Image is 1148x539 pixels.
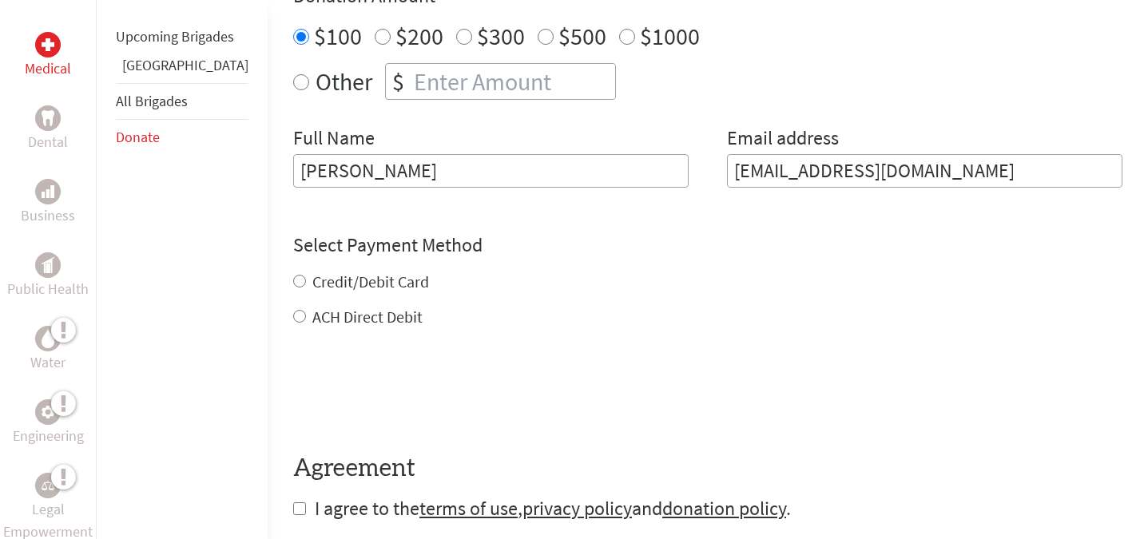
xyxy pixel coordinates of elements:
[386,64,411,99] div: $
[122,56,248,74] a: [GEOGRAPHIC_DATA]
[116,83,248,120] li: All Brigades
[25,57,71,80] p: Medical
[28,105,68,153] a: DentalDental
[727,154,1122,188] input: Your Email
[522,496,632,521] a: privacy policy
[419,496,518,521] a: terms of use
[7,252,89,300] a: Public HealthPublic Health
[116,54,248,83] li: Guatemala
[312,271,429,291] label: Credit/Debit Card
[293,125,375,154] label: Full Name
[28,131,68,153] p: Dental
[116,120,248,155] li: Donate
[411,64,615,99] input: Enter Amount
[21,204,75,227] p: Business
[35,179,61,204] div: Business
[558,21,606,51] label: $500
[293,360,536,422] iframe: reCAPTCHA
[21,179,75,227] a: BusinessBusiness
[116,128,160,146] a: Donate
[35,105,61,131] div: Dental
[13,399,84,447] a: EngineeringEngineering
[314,21,362,51] label: $100
[477,21,525,51] label: $300
[293,232,1122,258] h4: Select Payment Method
[42,38,54,51] img: Medical
[312,307,423,327] label: ACH Direct Debit
[42,481,54,490] img: Legal Empowerment
[662,496,786,521] a: donation policy
[30,326,66,374] a: WaterWater
[35,252,61,278] div: Public Health
[293,454,1122,483] h4: Agreement
[30,351,66,374] p: Water
[316,63,372,100] label: Other
[116,19,248,54] li: Upcoming Brigades
[727,125,839,154] label: Email address
[42,185,54,198] img: Business
[293,154,689,188] input: Enter Full Name
[315,496,791,521] span: I agree to the , and .
[42,257,54,273] img: Public Health
[35,473,61,498] div: Legal Empowerment
[116,92,188,110] a: All Brigades
[7,278,89,300] p: Public Health
[42,329,54,347] img: Water
[25,32,71,80] a: MedicalMedical
[395,21,443,51] label: $200
[42,406,54,418] img: Engineering
[35,32,61,57] div: Medical
[640,21,700,51] label: $1000
[35,399,61,425] div: Engineering
[116,27,234,46] a: Upcoming Brigades
[42,110,54,125] img: Dental
[13,425,84,447] p: Engineering
[35,326,61,351] div: Water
